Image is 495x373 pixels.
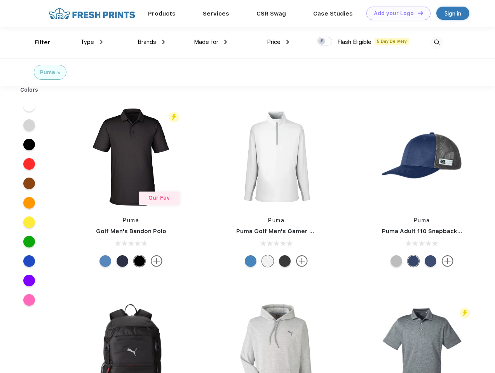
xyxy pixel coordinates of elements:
div: Quarry with Brt Whit [390,255,402,267]
span: Price [267,38,281,45]
img: flash_active_toggle.svg [460,308,470,318]
img: desktop_search.svg [431,36,443,49]
div: Colors [14,86,44,94]
a: Products [148,10,176,17]
a: CSR Swag [256,10,286,17]
a: Services [203,10,229,17]
img: dropdown.png [162,40,165,44]
div: Bright White [262,255,274,267]
div: Puma [40,68,55,77]
a: Golf Men's Bandon Polo [96,228,166,235]
div: Puma Black [279,255,291,267]
span: Our Fav [148,195,170,201]
img: flash_active_toggle.svg [169,112,179,122]
div: Peacoat with Qut Shd [408,255,419,267]
span: Made for [194,38,218,45]
img: filter_cancel.svg [58,71,60,74]
img: more.svg [296,255,308,267]
div: Navy Blazer [117,255,128,267]
img: fo%20logo%202.webp [46,7,138,20]
div: Add your Logo [374,10,414,17]
img: func=resize&h=266 [370,105,474,209]
div: Sign in [444,9,461,18]
img: more.svg [151,255,162,267]
a: Puma Golf Men's Gamer Golf Quarter-Zip [236,228,359,235]
span: Brands [138,38,156,45]
img: DT [418,11,423,15]
img: dropdown.png [100,40,103,44]
img: dropdown.png [224,40,227,44]
a: Puma [123,217,139,223]
img: more.svg [442,255,453,267]
div: Peacoat Qut Shd [425,255,436,267]
div: Lake Blue [99,255,111,267]
div: Bright Cobalt [245,255,256,267]
a: Puma [414,217,430,223]
img: func=resize&h=266 [225,105,328,209]
a: Puma [268,217,284,223]
span: Type [80,38,94,45]
span: 5 Day Delivery [375,38,409,45]
a: Sign in [436,7,469,20]
div: Filter [35,38,51,47]
div: Puma Black [134,255,145,267]
img: func=resize&h=266 [79,105,183,209]
img: dropdown.png [286,40,289,44]
span: Flash Eligible [337,38,371,45]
